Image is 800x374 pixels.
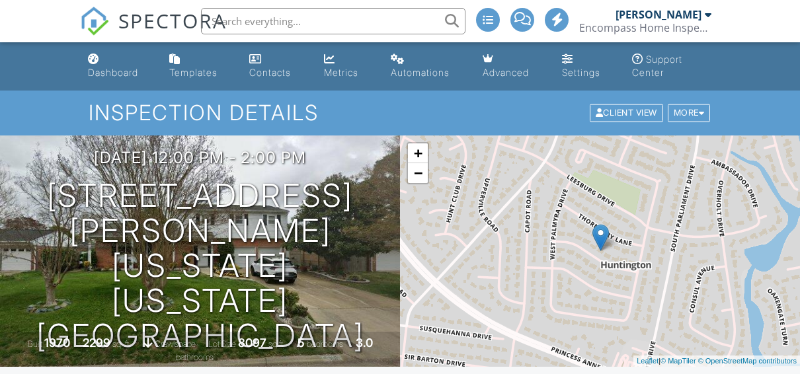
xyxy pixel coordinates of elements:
a: Dashboard [83,48,153,85]
h3: [DATE] 12:00 pm - 2:00 pm [94,149,306,167]
a: © MapTiler [660,357,696,365]
a: Support Center [627,48,717,85]
div: 1970 [44,336,70,350]
a: Settings [557,48,616,85]
div: Metrics [324,67,358,78]
span: SPECTORA [118,7,227,34]
div: Dashboard [88,67,138,78]
a: Zoom in [408,143,428,163]
h1: [STREET_ADDRESS][PERSON_NAME][US_STATE] [US_STATE][GEOGRAPHIC_DATA] [21,178,379,353]
div: 3.0 [356,336,373,350]
span: sq. ft. [112,339,131,349]
a: Metrics [319,48,375,85]
span: bedrooms [307,339,343,349]
div: 2299 [83,336,110,350]
a: Contacts [244,48,308,85]
span: crawlspace [155,339,196,349]
span: sq.ft. [268,339,285,349]
div: More [668,104,711,122]
div: Encompass Home Inspections, LLC [579,21,711,34]
a: Client View [588,107,666,117]
span: bathrooms [176,352,214,362]
input: Search everything... [201,8,465,34]
a: Automations (Advanced) [385,48,467,85]
img: The Best Home Inspection Software - Spectora [80,7,109,36]
a: Advanced [477,48,546,85]
a: Zoom out [408,163,428,183]
div: Automations [391,67,450,78]
a: Templates [164,48,233,85]
div: Contacts [249,67,291,78]
a: © OpenStreetMap contributors [698,357,797,365]
span: Lot Size [208,339,236,349]
span: Built [28,339,42,349]
div: | [633,355,800,367]
a: SPECTORA [80,18,227,46]
div: Settings [562,67,600,78]
div: 5 [298,336,305,350]
div: Client View [590,104,663,122]
div: 8097 [238,336,266,350]
a: Leaflet [637,357,659,365]
div: Advanced [483,67,529,78]
div: [PERSON_NAME] [616,8,701,21]
div: Support Center [632,54,682,78]
div: Templates [169,67,218,78]
h1: Inspection Details [89,101,711,124]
